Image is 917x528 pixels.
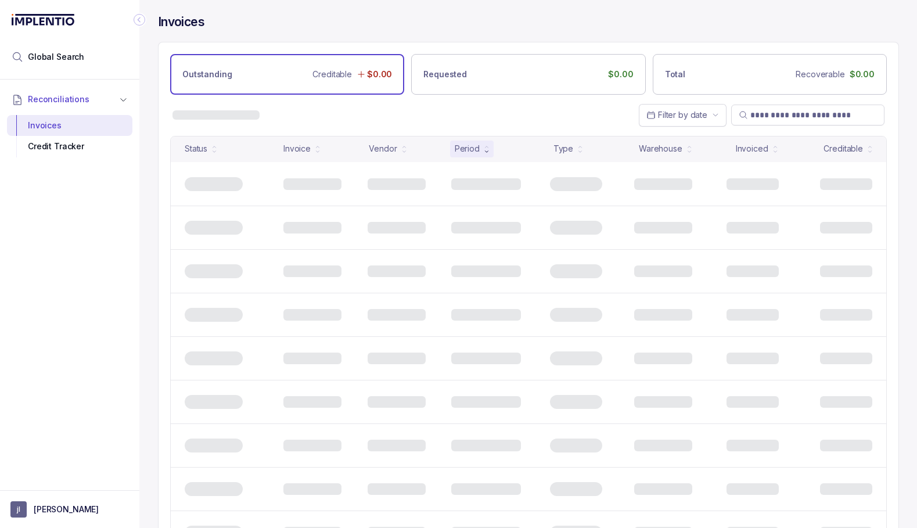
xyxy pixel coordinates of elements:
div: Type [553,143,573,155]
p: Total [665,69,685,80]
p: Creditable [312,69,352,80]
p: $0.00 [608,69,633,80]
p: $0.00 [367,69,392,80]
span: Reconciliations [28,94,89,105]
span: User initials [10,501,27,518]
h4: Invoices [158,14,204,30]
div: Credit Tracker [16,136,123,157]
div: Invoiced [736,143,768,155]
div: Reconciliations [7,113,132,160]
p: Recoverable [796,69,844,80]
div: Period [455,143,480,155]
span: Global Search [28,51,84,63]
p: $0.00 [850,69,875,80]
button: Reconciliations [7,87,132,112]
p: Requested [423,69,467,80]
p: Outstanding [182,69,232,80]
p: [PERSON_NAME] [34,504,99,515]
div: Invoice [283,143,311,155]
div: Creditable [823,143,863,155]
search: Date Range Picker [646,109,707,121]
div: Invoices [16,115,123,136]
div: Collapse Icon [132,13,146,27]
button: User initials[PERSON_NAME] [10,501,129,518]
div: Vendor [369,143,397,155]
div: Status [185,143,207,155]
div: Warehouse [639,143,682,155]
span: Filter by date [658,110,707,120]
button: Date Range Picker [639,104,727,126]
